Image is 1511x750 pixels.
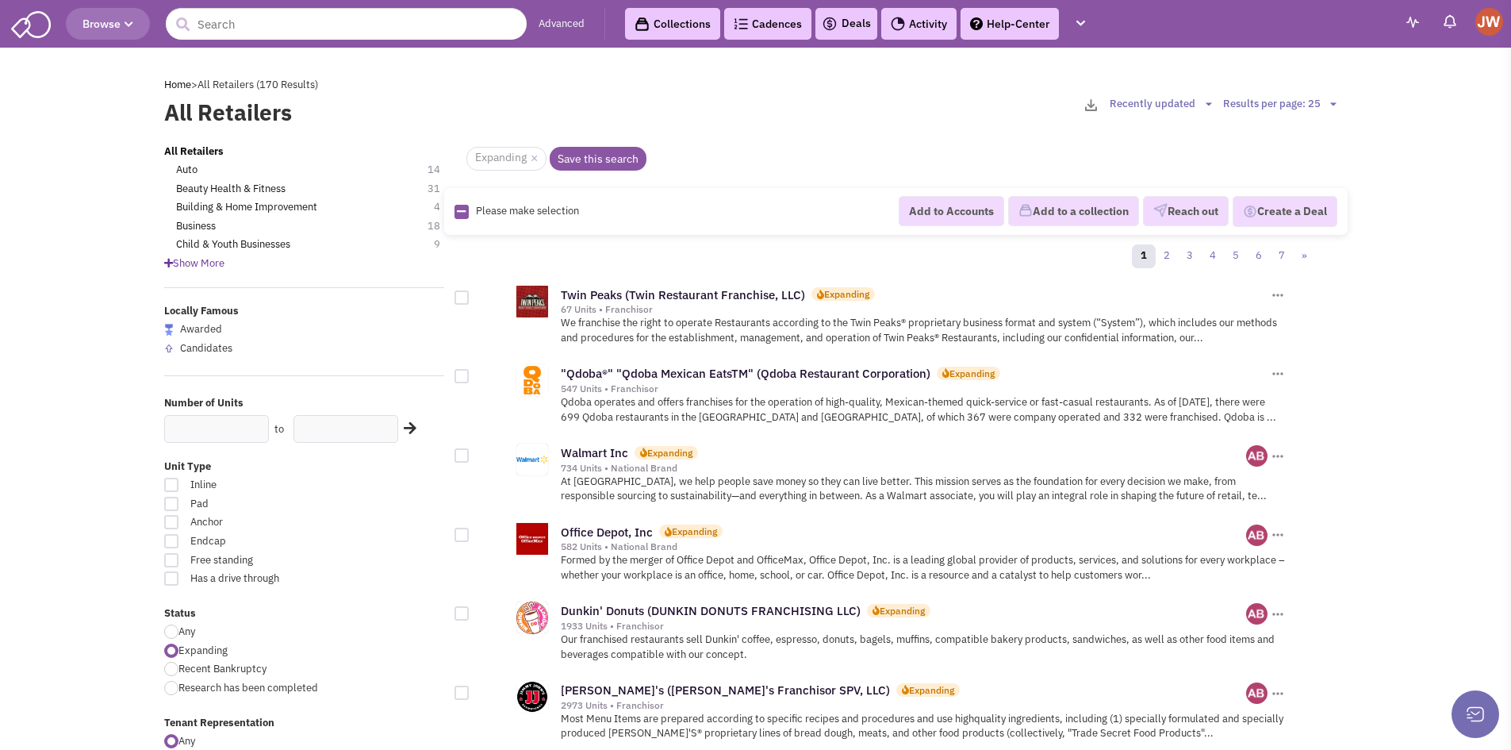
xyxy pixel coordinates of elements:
[561,475,1287,504] p: At [GEOGRAPHIC_DATA], we help people save money so they can live better. This mission serves as t...
[561,383,1268,395] div: 547 Units • Franchisor
[724,8,811,40] a: Cadences
[198,78,318,91] span: All Retailers (170 Results)
[561,712,1287,741] p: Most Menu Items are prepared according to specific recipes and procedures and use highquality ing...
[178,734,195,748] span: Any
[1475,8,1503,36] img: Josi Williams
[164,78,191,91] a: Home
[428,163,456,178] span: 14
[176,237,290,252] a: Child & Youth Businesses
[274,422,284,437] label: to
[561,683,890,698] a: [PERSON_NAME]'s ([PERSON_NAME]'s Franchisor SPV, LLC)
[734,18,748,29] img: Cadences_logo.png
[822,14,871,33] a: Deals
[635,17,650,32] img: icon-collection-lavender-black.svg
[1224,244,1248,268] a: 5
[1008,196,1139,226] button: Add to a collection
[476,204,579,217] span: Please make selection
[539,17,585,32] a: Advanced
[191,78,198,91] span: >
[164,396,445,411] label: Number of Units
[1153,203,1168,217] img: VectorPaper_Plane.png
[164,97,646,129] label: All Retailers
[166,8,527,40] input: Search
[1018,203,1033,217] img: icon-collection-lavender.png
[164,256,224,270] span: Show More
[1178,244,1202,268] a: 3
[1132,244,1156,268] a: 1
[899,196,1004,226] button: Add to Accounts
[428,219,456,234] span: 18
[961,8,1059,40] a: Help-Center
[164,144,224,160] a: All Retailers
[561,462,1247,475] div: 734 Units • National Brand
[1143,196,1229,226] button: Reach out
[180,534,356,549] span: Endcap
[970,17,983,30] img: help.png
[949,367,995,380] div: Expanding
[164,324,174,336] img: locallyfamous-largeicon.png
[822,14,838,33] img: icon-deals.svg
[561,603,861,618] a: Dunkin' Donuts (DUNKIN DONUTS FRANCHISING LLC)
[180,322,222,336] span: Awarded
[561,316,1287,345] p: We franchise the right to operate Restaurants according to the Twin Peaks® proprietary business f...
[466,147,546,171] span: Expanding
[881,8,957,40] a: Activity
[909,683,954,697] div: Expanding
[672,525,717,538] div: Expanding
[625,8,720,40] a: Collections
[178,681,318,694] span: Research has been completed
[434,200,456,215] span: 4
[561,287,805,302] a: Twin Peaks (Twin Restaurant Franchise, LLC)
[824,287,869,301] div: Expanding
[561,620,1247,633] div: 1933 Units • Franchisor
[1243,203,1257,221] img: Deal-Dollar.png
[176,163,198,178] a: Auto
[561,540,1247,553] div: 582 Units • National Brand
[180,553,356,568] span: Free standing
[561,445,628,460] a: Walmart Inc
[164,304,445,319] label: Locally Famous
[180,497,356,512] span: Pad
[561,366,930,381] a: "Qdoba®" "Qdoba Mexican EatsTM" (Qdoba Restaurant Corporation)
[531,152,538,166] a: ×
[1246,603,1267,625] img: iMkZg-XKaEGkwuPY-rrUfg.png
[1247,244,1271,268] a: 6
[454,205,469,219] img: Rectangle.png
[178,644,228,657] span: Expanding
[561,699,1247,712] div: 2973 Units • Franchisor
[1085,99,1097,111] img: download-2-24.png
[561,633,1287,662] p: Our franchised restaurants sell Dunkin' coffee, espresso, donuts, bagels, muffins, compatible bak...
[180,571,356,587] span: Has a drive through
[891,17,905,31] img: Activity.png
[561,395,1287,425] p: Qdoba operates and offers franchises for the operation of high-quality, Mexican-themed quick-serv...
[880,604,925,617] div: Expanding
[180,341,232,355] span: Candidates
[1246,445,1267,467] img: iMkZg-XKaEGkwuPY-rrUfg.png
[393,418,419,439] div: Search Nearby
[180,478,356,493] span: Inline
[164,144,224,158] b: All Retailers
[176,182,286,197] a: Beauty Health & Fitness
[180,515,356,530] span: Anchor
[164,344,174,353] img: locallyfamous-upvote.png
[1293,244,1316,268] a: »
[428,182,456,197] span: 31
[178,625,195,638] span: Any
[164,606,445,621] label: Status
[176,200,317,215] a: Building & Home Improvement
[647,446,692,460] div: Expanding
[434,237,456,252] span: 9
[164,716,445,731] label: Tenant Representation
[561,553,1287,583] p: Formed by the merger of Office Depot and OfficeMax, Office Depot, Inc. is a leading global provid...
[82,17,133,31] span: Browse
[1270,244,1294,268] a: 7
[1246,683,1267,704] img: iMkZg-XKaEGkwuPY-rrUfg.png
[550,147,646,171] a: Save this search
[1155,244,1179,268] a: 2
[1246,525,1267,546] img: iMkZg-XKaEGkwuPY-rrUfg.png
[66,8,150,40] button: Browse
[561,303,1268,316] div: 67 Units • Franchisor
[1201,244,1225,268] a: 4
[11,8,51,38] img: SmartAdmin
